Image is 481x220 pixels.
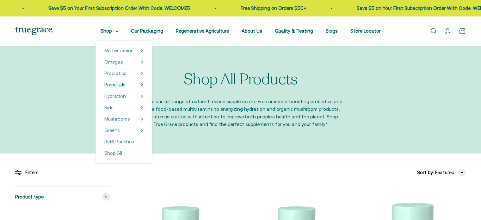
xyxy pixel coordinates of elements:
span: Sort by: [417,169,434,176]
a: Prenatals [104,81,126,89]
summary: Prenatals [104,81,143,89]
span: Prenatals [104,82,126,87]
p: Shop All Products [184,71,298,88]
a: Free Shipping on Orders $50+ [241,5,306,11]
summary: Omegas [104,58,143,66]
summary: Shop [101,27,118,35]
summary: Kids [104,104,143,111]
span: Mushrooms [104,116,130,122]
span: Multivitamins [104,48,133,53]
a: Omegas [104,58,123,66]
a: Store Locator [350,28,381,34]
span: Featured [435,169,454,176]
span: Greens [104,128,120,133]
a: Greens [104,127,120,134]
span: Kids [104,105,114,110]
summary: Product type [15,187,110,207]
a: About Us [242,28,262,34]
a: Our Packaging [131,28,163,34]
span: Refill Pouches [104,139,134,144]
a: Quality & Testing [275,28,313,34]
a: Mushrooms [104,115,130,123]
a: Shop All [104,149,143,157]
summary: Probiotics [104,70,143,77]
a: Refill Pouches [104,138,143,146]
summary: Mushrooms [104,115,143,123]
span: Product type [15,193,44,201]
span: Hydration [104,93,126,99]
a: Regenerative Agriculture [176,28,229,34]
span: Shop All [104,150,122,156]
summary: Hydration [104,92,143,100]
p: Explore our full range of nutrient-dense supplements–From immune-boosting probiotics and whole fo... [138,98,343,128]
a: Kids [104,104,114,111]
a: Hydration [104,92,126,100]
span: Omegas [104,59,123,65]
p: Save $5 on Your First Subscription Order With Code: WELCOME5 [48,4,190,12]
a: Multivitamins [104,47,133,54]
button: Featured [435,169,466,176]
a: Blogs [326,28,338,34]
div: Filters [15,169,110,176]
span: Probiotics [104,71,126,76]
a: Probiotics [104,70,126,77]
summary: Multivitamins [104,47,143,54]
summary: Greens [104,127,143,134]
